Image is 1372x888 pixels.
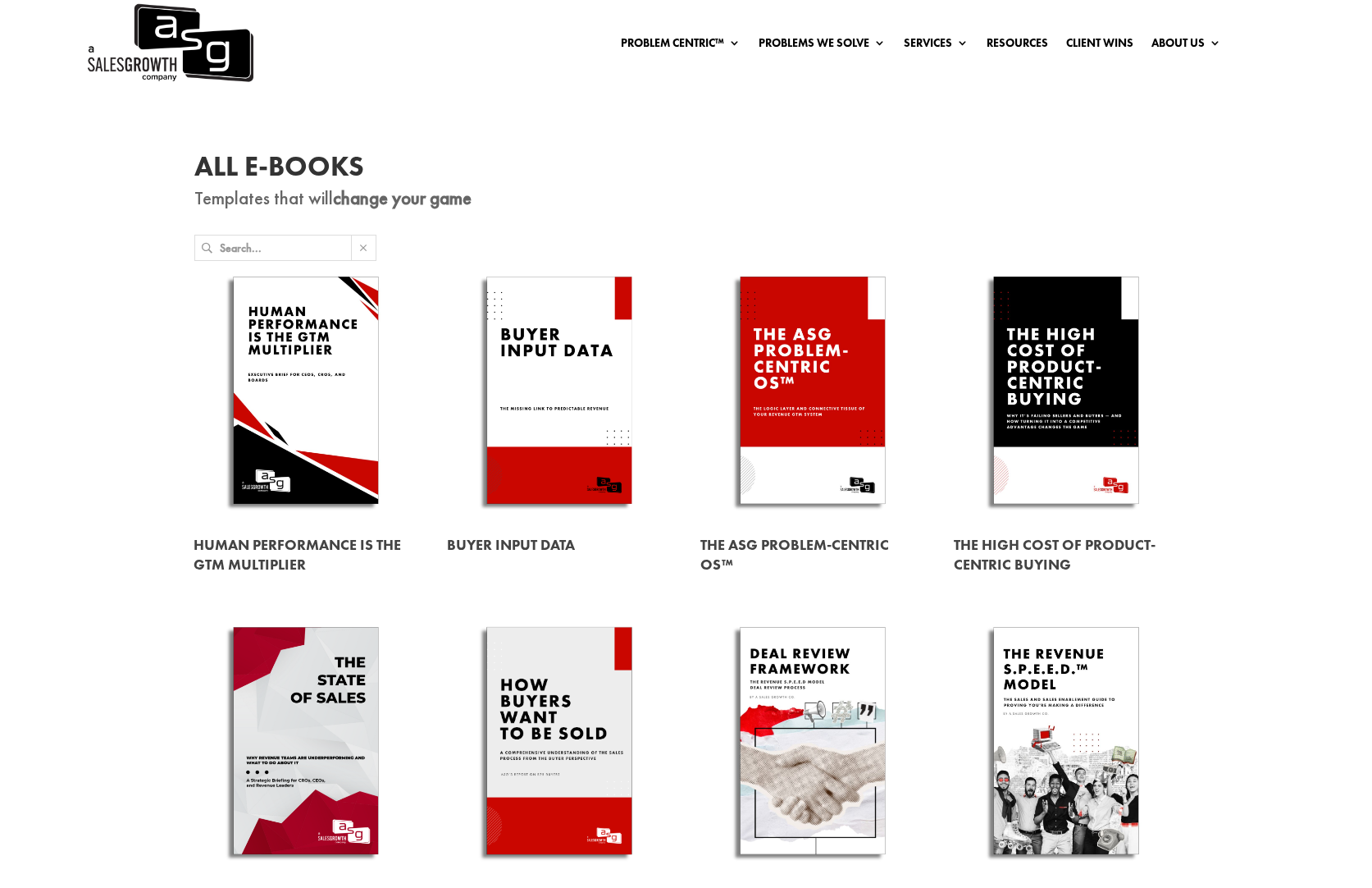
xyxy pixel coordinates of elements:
[987,37,1048,55] a: Resources
[1066,37,1133,55] a: Client Wins
[194,153,1178,189] h1: All E-Books
[220,236,351,260] input: Search...
[621,37,741,55] a: Problem Centric™
[333,185,472,210] strong: change your game
[759,37,886,55] a: Problems We Solve
[904,37,969,55] a: Services
[194,189,1178,208] p: Templates that will
[1151,37,1221,55] a: About Us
